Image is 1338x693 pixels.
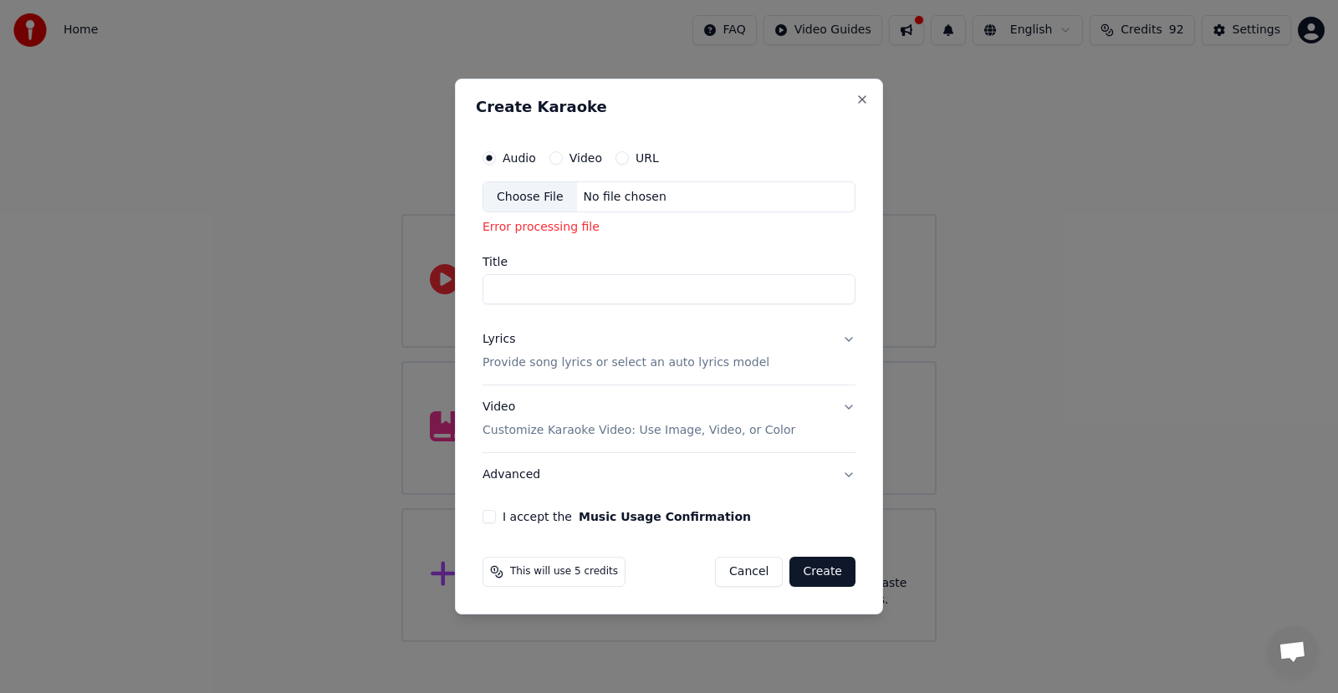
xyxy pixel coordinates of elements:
[503,511,751,522] label: I accept the
[636,152,659,164] label: URL
[483,318,855,385] button: LyricsProvide song lyrics or select an auto lyrics model
[483,422,795,439] p: Customize Karaoke Video: Use Image, Video, or Color
[577,189,673,206] div: No file chosen
[483,332,515,349] div: Lyrics
[483,385,855,452] button: VideoCustomize Karaoke Video: Use Image, Video, or Color
[483,182,577,212] div: Choose File
[579,511,751,522] button: I accept the
[483,355,769,372] p: Provide song lyrics or select an auto lyrics model
[476,99,862,115] h2: Create Karaoke
[503,152,536,164] label: Audio
[483,453,855,497] button: Advanced
[715,557,783,587] button: Cancel
[483,399,795,439] div: Video
[483,257,855,268] label: Title
[569,152,602,164] label: Video
[483,220,855,237] div: Error processing file
[510,565,618,578] span: This will use 5 credits
[789,557,855,587] button: Create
